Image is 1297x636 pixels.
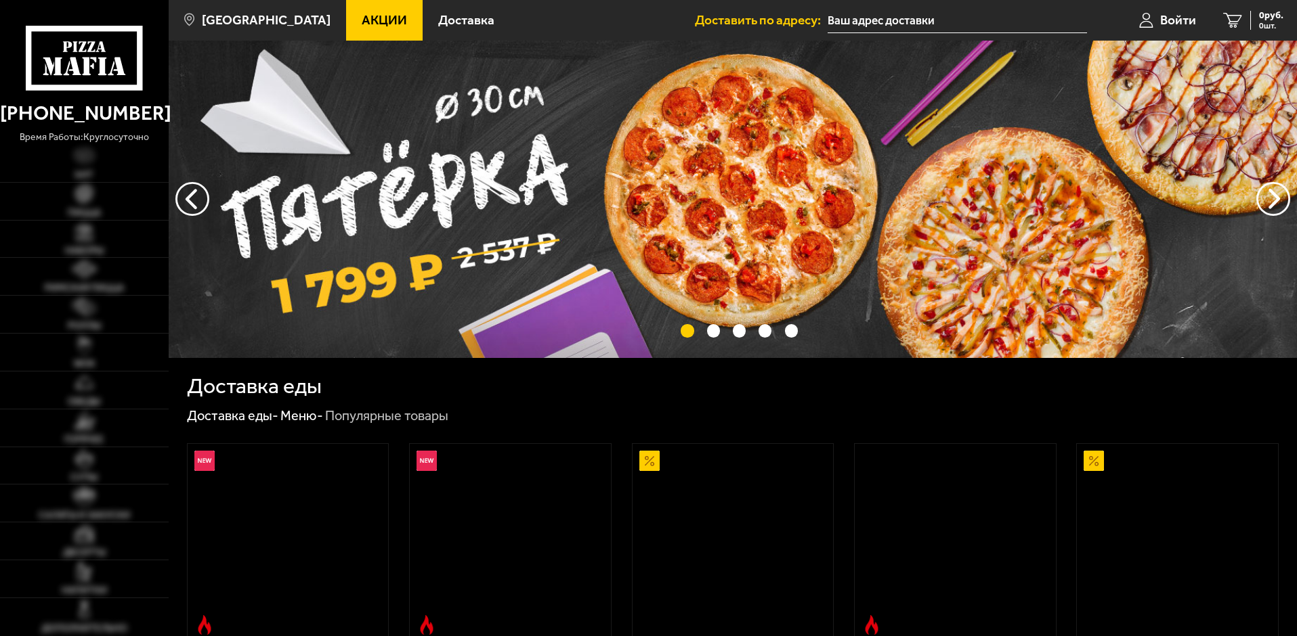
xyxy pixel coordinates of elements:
button: предыдущий [1256,182,1290,216]
span: WOK [74,359,95,369]
span: Салаты и закуски [39,511,130,520]
span: Обеды [68,397,100,407]
button: точки переключения [785,324,798,337]
span: Напитки [62,586,107,595]
button: точки переключения [733,324,746,337]
img: Новинка [194,451,215,471]
span: Роллы [68,321,101,331]
button: точки переключения [681,324,694,337]
img: Острое блюдо [417,615,437,635]
img: Острое блюдо [194,615,215,635]
span: Войти [1160,14,1196,26]
span: Горячее [64,435,104,445]
span: Десерты [63,548,106,558]
input: Ваш адрес доставки [828,8,1087,33]
a: Доставка еды- [187,407,278,424]
span: Наборы [65,246,104,256]
button: точки переключения [759,324,771,337]
div: Популярные товары [325,407,448,425]
img: Акционный [639,451,660,471]
img: Акционный [1084,451,1104,471]
span: Дополнительно [41,624,127,633]
span: 0 руб. [1259,11,1283,20]
span: Акции [362,14,407,26]
span: Доставить по адресу: [695,14,828,26]
img: Острое блюдо [862,615,882,635]
span: Пицца [68,208,101,218]
span: Супы [70,473,98,482]
span: [GEOGRAPHIC_DATA] [202,14,331,26]
span: 0 шт. [1259,22,1283,30]
a: Меню- [280,407,323,424]
button: следующий [175,182,209,216]
span: Римская пицца [45,283,124,293]
span: Доставка [438,14,494,26]
h1: Доставка еды [187,376,322,397]
span: Хит [75,171,93,180]
img: Новинка [417,451,437,471]
button: точки переключения [707,324,720,337]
